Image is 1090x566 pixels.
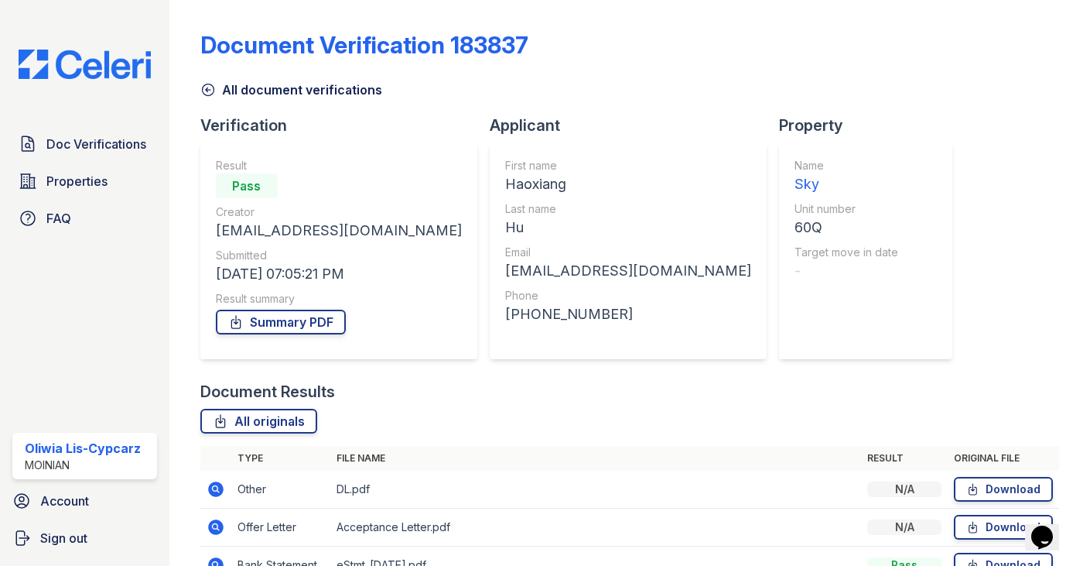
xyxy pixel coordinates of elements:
[330,509,861,547] td: Acceptance Letter.pdf
[948,446,1059,471] th: Original file
[200,409,317,434] a: All originals
[200,381,335,403] div: Document Results
[46,135,146,153] span: Doc Verifications
[12,129,157,160] a: Doc Verifications
[25,439,141,458] div: Oliwia Lis-Cypcarz
[216,248,462,263] div: Submitted
[25,458,141,473] div: Moinian
[200,81,382,99] a: All document verifications
[40,492,89,510] span: Account
[40,529,87,547] span: Sign out
[46,172,108,190] span: Properties
[505,217,751,238] div: Hu
[505,304,751,325] div: [PHONE_NUMBER]
[505,288,751,304] div: Phone
[794,158,898,195] a: Name Sky
[231,509,330,547] td: Offer Letter
[216,291,462,307] div: Result summary
[330,471,861,509] td: DL.pdf
[794,173,898,195] div: Sky
[330,446,861,471] th: File name
[200,115,490,136] div: Verification
[505,173,751,195] div: Haoxiang
[505,260,751,282] div: [EMAIL_ADDRESS][DOMAIN_NAME]
[12,166,157,197] a: Properties
[200,31,528,59] div: Document Verification 183837
[6,485,163,516] a: Account
[867,520,941,535] div: N/A
[505,158,751,173] div: First name
[231,446,330,471] th: Type
[6,50,163,79] img: CE_Logo_Blue-a8612792a0a2168367f1c8372b55b34899dd931a85d93a1a3d3e32e68fde9ad4.png
[794,260,898,282] div: -
[216,204,462,220] div: Creator
[46,209,71,228] span: FAQ
[1025,504,1075,551] iframe: chat widget
[794,201,898,217] div: Unit number
[861,446,948,471] th: Result
[490,115,779,136] div: Applicant
[216,220,462,242] div: [EMAIL_ADDRESS][DOMAIN_NAME]
[867,482,941,497] div: N/A
[505,201,751,217] div: Last name
[231,471,330,509] td: Other
[216,310,346,334] a: Summary PDF
[216,173,278,198] div: Pass
[12,203,157,234] a: FAQ
[794,245,898,260] div: Target move in date
[794,217,898,238] div: 60Q
[954,477,1053,502] a: Download
[216,263,462,285] div: [DATE] 07:05:21 PM
[954,515,1053,540] a: Download
[6,523,163,554] a: Sign out
[505,245,751,260] div: Email
[794,158,898,173] div: Name
[216,158,462,173] div: Result
[779,115,965,136] div: Property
